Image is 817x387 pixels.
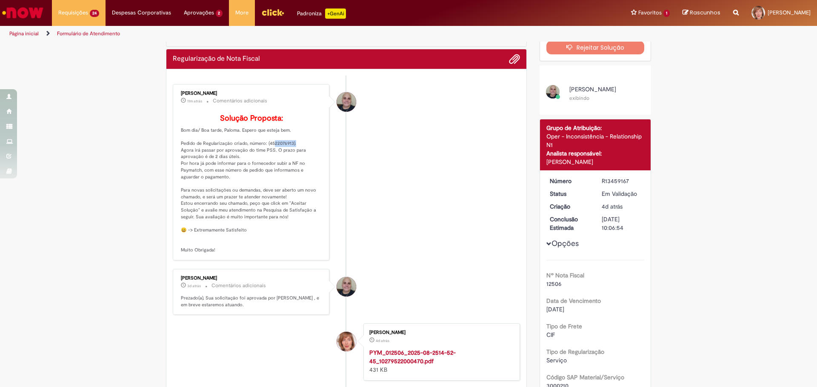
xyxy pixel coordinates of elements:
[181,114,323,254] p: Bom dia/ Boa tarde, Paloma. Espero que esteja bem. Pedido de Regularização criado, número: (45220...
[546,348,604,356] b: Tipo de Regularização
[543,202,596,211] dt: Criação
[376,338,389,343] span: 4d atrás
[546,124,645,132] div: Grupo de Atribuição:
[602,215,641,232] div: [DATE] 10:06:54
[602,203,623,210] time: 28/08/2025 16:29:59
[546,271,584,279] b: Nº Nota Fiscal
[546,280,562,288] span: 12506
[325,8,346,19] p: +GenAi
[690,8,720,17] span: Rascunhos
[768,9,811,16] span: [PERSON_NAME]
[187,283,201,288] time: 29/08/2025 11:06:54
[543,177,596,185] dt: Número
[546,41,645,54] button: Rejeitar Solução
[638,8,662,17] span: Favoritos
[184,8,214,17] span: Aprovações
[546,322,582,330] b: Tipo de Frete
[337,92,356,112] div: undefined Online
[112,8,171,17] span: Despesas Corporativas
[509,54,520,65] button: Adicionar anexos
[337,277,356,297] div: undefined Online
[187,99,202,104] time: 01/09/2025 08:55:26
[546,158,645,166] div: [PERSON_NAME]
[297,8,346,19] div: Padroniza
[369,348,511,374] div: 431 KB
[173,55,260,63] h2: Regularização de Nota Fiscal Histórico de tíquete
[546,356,567,364] span: Serviço
[546,132,645,149] div: Oper - Inconsistência - Relationship N1
[9,30,39,37] a: Página inicial
[235,8,249,17] span: More
[216,10,223,17] span: 2
[602,203,623,210] span: 4d atrás
[546,373,624,381] b: Código SAP Material/Serviço
[187,283,201,288] span: 3d atrás
[181,295,323,308] p: Prezado(a), Sua solicitação foi aprovada por [PERSON_NAME] , e em breve estaremos atuando.
[543,189,596,198] dt: Status
[602,202,641,211] div: 28/08/2025 16:29:59
[376,338,389,343] time: 28/08/2025 16:29:56
[546,149,645,158] div: Analista responsável:
[58,8,88,17] span: Requisições
[220,113,283,123] b: Solução Proposta:
[211,282,266,289] small: Comentários adicionais
[546,305,564,313] span: [DATE]
[546,297,601,305] b: Data de Vencimento
[683,9,720,17] a: Rascunhos
[261,6,284,19] img: click_logo_yellow_360x200.png
[57,30,120,37] a: Formulário de Atendimento
[602,177,641,185] div: R13459167
[569,85,616,93] span: [PERSON_NAME]
[1,4,45,21] img: ServiceNow
[181,276,323,281] div: [PERSON_NAME]
[187,99,202,104] span: 11m atrás
[181,91,323,96] div: [PERSON_NAME]
[369,349,456,365] a: PYM_012506_2025-08-2514-52-45_10279522000470.pdf
[6,26,538,42] ul: Trilhas de página
[569,95,589,102] small: exibindo
[663,10,670,17] span: 1
[213,97,267,105] small: Comentários adicionais
[543,215,596,232] dt: Conclusão Estimada
[369,330,511,335] div: [PERSON_NAME]
[90,10,99,17] span: 24
[546,331,555,339] span: CIF
[337,332,356,351] div: Paloma Dos Santos Barros Escudeiro
[602,189,641,198] div: Em Validação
